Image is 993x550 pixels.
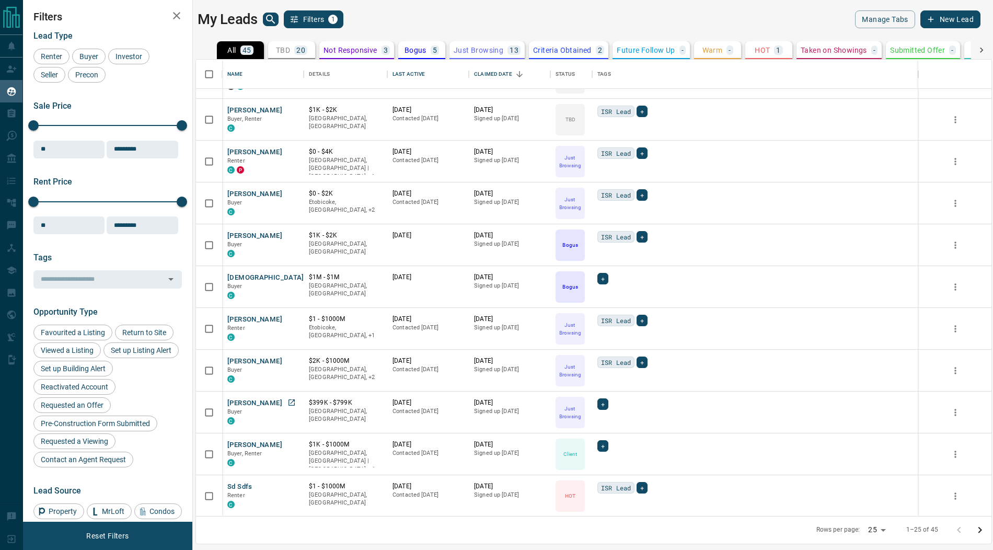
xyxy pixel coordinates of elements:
[392,189,464,198] p: [DATE]
[392,449,464,457] p: Contacted [DATE]
[592,60,918,89] div: Tags
[855,10,915,28] button: Manage Tabs
[309,106,382,114] p: $1K - $2K
[227,417,235,425] div: condos.ca
[227,189,282,199] button: [PERSON_NAME]
[227,292,235,299] div: condos.ca
[72,49,106,64] div: Buyer
[227,166,235,174] div: condos.ca
[392,147,464,156] p: [DATE]
[33,49,70,64] div: Renter
[392,407,464,416] p: Contacted [DATE]
[474,324,545,332] p: Signed up [DATE]
[33,342,101,358] div: Viewed a Listing
[392,156,464,165] p: Contacted [DATE]
[33,325,112,340] div: Favourited a Listing
[309,407,382,423] p: [GEOGRAPHIC_DATA], [GEOGRAPHIC_DATA]
[33,486,81,496] span: Lead Source
[640,315,644,326] span: +
[474,491,545,499] p: Signed up [DATE]
[474,398,545,407] p: [DATE]
[729,47,731,54] p: -
[392,106,464,114] p: [DATE]
[227,47,236,54] p: All
[296,47,305,54] p: 20
[227,116,262,122] span: Buyer, Renter
[533,47,592,54] p: Criteria Obtained
[948,363,963,379] button: more
[227,60,243,89] div: Name
[309,189,382,198] p: $0 - $2K
[617,47,675,54] p: Future Follow Up
[227,492,245,499] span: Renter
[392,60,425,89] div: Last Active
[637,189,648,201] div: +
[556,60,575,89] div: Status
[474,282,545,290] p: Signed up [DATE]
[72,71,102,79] span: Precon
[119,328,170,337] span: Return to Site
[562,241,578,249] p: Bogus
[969,520,990,541] button: Go to next page
[948,112,963,128] button: more
[948,196,963,211] button: more
[107,346,175,354] span: Set up Listing Alert
[227,501,235,508] div: condos.ca
[557,321,584,337] p: Just Browsing
[309,482,382,491] p: $1 - $1000M
[682,47,684,54] p: -
[601,148,631,158] span: ISR Lead
[237,166,244,174] div: property.ca
[474,147,545,156] p: [DATE]
[640,483,644,493] span: +
[33,397,111,413] div: Requested an Offer
[227,408,243,415] span: Buyer
[474,449,545,457] p: Signed up [DATE]
[474,106,545,114] p: [DATE]
[920,10,980,28] button: New Lead
[309,365,382,382] p: Toronto, Vancouver
[227,440,282,450] button: [PERSON_NAME]
[98,507,128,515] span: MrLoft
[637,147,648,159] div: +
[601,315,631,326] span: ISR Lead
[597,398,608,410] div: +
[948,321,963,337] button: more
[33,253,52,262] span: Tags
[33,67,65,83] div: Seller
[37,364,109,373] span: Set up Building Alert
[755,47,770,54] p: HOT
[146,507,178,515] span: Condos
[227,250,235,257] div: condos.ca
[263,13,279,26] button: search button
[115,325,174,340] div: Return to Site
[45,507,80,515] span: Property
[309,147,382,156] p: $0 - $4K
[33,416,157,431] div: Pre-Construction Form Submitted
[637,357,648,368] div: +
[227,124,235,132] div: condos.ca
[68,67,106,83] div: Precon
[309,449,382,474] p: North York, Scarborough, West End, Toronto
[134,503,182,519] div: Condos
[227,157,245,164] span: Renter
[33,503,84,519] div: Property
[227,106,282,116] button: [PERSON_NAME]
[948,279,963,295] button: more
[873,47,875,54] p: -
[227,315,282,325] button: [PERSON_NAME]
[601,232,631,242] span: ISR Lead
[384,47,388,54] p: 3
[601,357,631,368] span: ISR Lead
[597,440,608,452] div: +
[227,398,282,408] button: [PERSON_NAME]
[601,441,605,451] span: +
[37,346,97,354] span: Viewed a Listing
[227,459,235,466] div: condos.ca
[392,114,464,123] p: Contacted [DATE]
[33,452,133,467] div: Contact an Agent Request
[637,482,648,494] div: +
[309,491,382,507] p: [GEOGRAPHIC_DATA], [GEOGRAPHIC_DATA]
[557,196,584,211] p: Just Browsing
[474,156,545,165] p: Signed up [DATE]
